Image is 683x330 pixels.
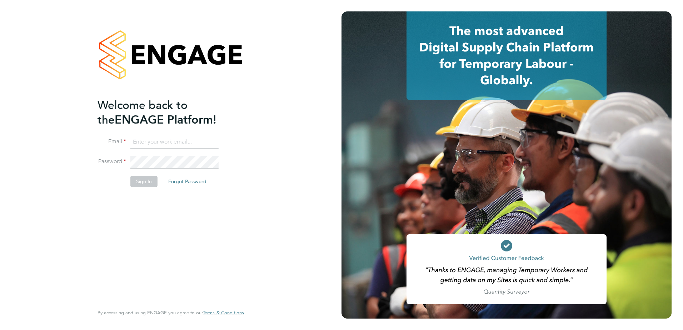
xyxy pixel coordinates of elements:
button: Forgot Password [163,176,212,187]
input: Enter your work email... [130,136,219,149]
label: Email [98,138,126,145]
span: By accessing and using ENGAGE you agree to our [98,310,244,316]
h2: ENGAGE Platform! [98,98,237,127]
label: Password [98,158,126,165]
span: Welcome back to the [98,98,188,127]
a: Terms & Conditions [203,310,244,316]
button: Sign In [130,176,158,187]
